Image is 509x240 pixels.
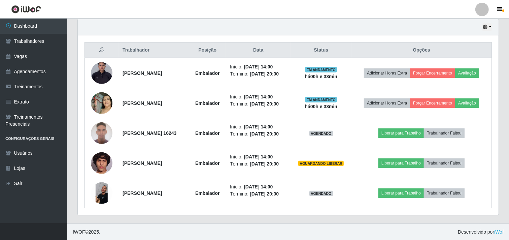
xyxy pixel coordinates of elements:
[458,229,504,236] span: Desenvolvido por
[123,100,162,106] strong: [PERSON_NAME]
[230,93,286,100] li: Início:
[378,158,424,168] button: Liberar para Trabalho
[250,101,279,107] time: [DATE] 20:00
[305,74,337,79] strong: há 00 h e 33 min
[123,70,162,76] strong: [PERSON_NAME]
[250,191,279,197] time: [DATE] 20:00
[230,183,286,190] li: Início:
[364,68,410,78] button: Adicionar Horas Extra
[424,128,465,138] button: Trabalhador Faltou
[230,123,286,130] li: Início:
[309,191,333,196] span: AGENDADO
[91,89,112,117] img: 1707916036047.jpeg
[230,63,286,70] li: Início:
[378,128,424,138] button: Liberar para Trabalho
[364,98,410,108] button: Adicionar Horas Extra
[309,131,333,136] span: AGENDADO
[195,70,219,76] strong: Embalador
[244,94,273,99] time: [DATE] 14:00
[250,71,279,77] time: [DATE] 20:00
[230,190,286,198] li: Término:
[244,154,273,159] time: [DATE] 14:00
[118,42,189,58] th: Trabalhador
[351,42,491,58] th: Opções
[11,5,41,13] img: CoreUI Logo
[250,161,279,167] time: [DATE] 20:00
[230,160,286,168] li: Término:
[226,42,291,58] th: Data
[123,130,176,136] strong: [PERSON_NAME] 16243
[91,144,112,182] img: 1748224927019.jpeg
[91,182,112,204] img: 1753549849185.jpeg
[298,161,344,166] span: AGUARDANDO LIBERAR
[195,130,219,136] strong: Embalador
[230,70,286,78] li: Término:
[91,54,112,92] img: 1755306800551.jpeg
[244,184,273,189] time: [DATE] 14:00
[378,188,424,198] button: Liberar para Trabalho
[424,188,465,198] button: Trabalhador Faltou
[195,100,219,106] strong: Embalador
[73,229,85,235] span: IWOF
[189,42,226,58] th: Posição
[424,158,465,168] button: Trabalhador Faltou
[230,100,286,108] li: Término:
[455,98,479,108] button: Avaliação
[123,190,162,196] strong: [PERSON_NAME]
[410,68,455,78] button: Forçar Encerramento
[291,42,351,58] th: Status
[123,160,162,166] strong: [PERSON_NAME]
[73,229,100,236] span: © 2025 .
[305,67,337,72] span: EM ANDAMENTO
[455,68,479,78] button: Avaliação
[410,98,455,108] button: Forçar Encerramento
[305,97,337,102] span: EM ANDAMENTO
[494,229,504,235] a: iWof
[244,64,273,69] time: [DATE] 14:00
[195,190,219,196] strong: Embalador
[195,160,219,166] strong: Embalador
[250,131,279,137] time: [DATE] 20:00
[230,130,286,138] li: Término:
[91,119,112,147] img: 1722433600428.jpeg
[305,104,337,109] strong: há 00 h e 33 min
[244,124,273,129] time: [DATE] 14:00
[230,153,286,160] li: Início:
